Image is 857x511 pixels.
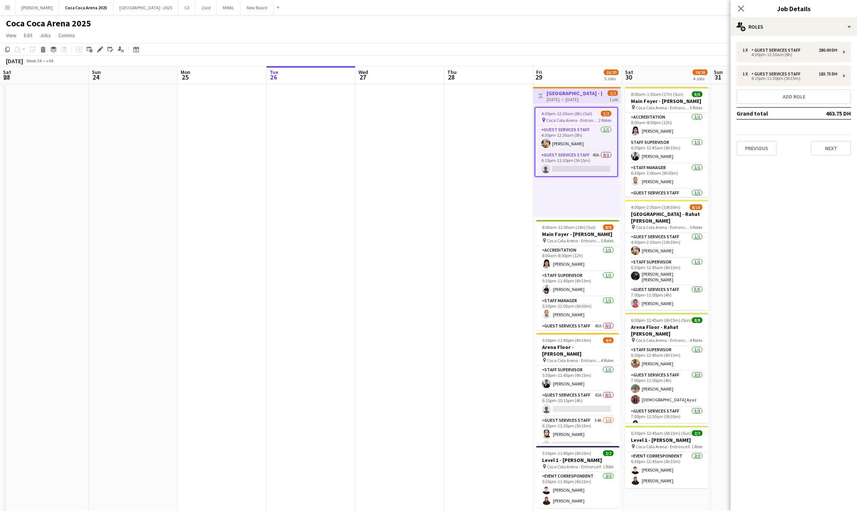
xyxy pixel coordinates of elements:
[535,126,617,151] app-card-role: Guest Services Staff1/14:30pm-12:30am (8h)[PERSON_NAME]
[625,437,708,443] h3: Level 1 - [PERSON_NAME]
[601,238,613,243] span: 5 Roles
[268,73,278,81] span: 26
[804,107,851,119] td: 463.75 DH
[536,322,619,347] app-card-role: Guest Services Staff45A0/16:15pm-10:15pm (4h)
[536,416,619,452] app-card-role: Guest Services Staff54A1/26:15pm-11:30pm (5h15m)[PERSON_NAME]
[547,464,602,469] span: Coca Cola Arena - Entrance F
[180,73,190,81] span: 25
[731,4,857,13] h3: Job Details
[742,53,837,56] div: 4:30pm-12:30am (8h)
[737,107,804,119] td: Grand total
[536,344,619,357] h3: Arena Floor - [PERSON_NAME]
[751,71,803,77] div: Guest Services Staff
[625,164,708,189] app-card-role: Staff Manager1/16:30pm-1:00am (6h30m)[PERSON_NAME]
[357,73,368,81] span: 27
[270,69,278,75] span: Tue
[742,71,751,77] div: 1 x
[625,407,708,454] app-card-role: Guest Services Staff3/37:00pm-12:30am (5h30m)[PERSON_NAME]
[542,337,591,343] span: 5:30pm-11:45pm (6h15m)
[3,69,11,75] span: Sat
[636,224,690,230] span: Coca Cola Arena - Entrance F
[625,346,708,371] app-card-role: Staff Supervisor1/16:30pm-12:45am (6h15m)[PERSON_NAME]
[55,30,78,40] a: Comms
[631,91,683,97] span: 8:00am-1:00am (17h) (Sun)
[608,90,618,96] span: 1/2
[446,73,457,81] span: 28
[535,151,617,176] app-card-role: Guest Services Staff40A0/16:15pm-11:30pm (5h15m)
[625,211,708,224] h3: [GEOGRAPHIC_DATA] - Rahat [PERSON_NAME]
[625,189,708,214] app-card-role: Guest Services Staff1/17:00pm-11:00pm (4h)
[625,426,708,488] app-job-card: 6:30pm-12:45am (6h15m) (Sun)2/2Level 1 - [PERSON_NAME] Coca Cola Arena - Entrance F1 RoleEvent Co...
[21,30,35,40] a: Edit
[536,271,619,297] app-card-role: Staff Supervisor1/15:30pm-11:45pm (6h15m)[PERSON_NAME]
[536,446,619,508] app-job-card: 5:30pm-11:45pm (6h15m)2/2Level 1 - [PERSON_NAME] Coca Cola Arena - Entrance F1 RoleEvent Correspo...
[547,358,601,363] span: Coca Cola Arena - Entrance F
[625,69,633,75] span: Sat
[713,73,723,81] span: 31
[196,0,217,15] button: Zaid
[2,73,11,81] span: 23
[37,30,54,40] a: Jobs
[625,371,708,407] app-card-role: Guest Services Staff2/27:00pm-11:00pm (4h)[PERSON_NAME][DEMOGRAPHIC_DATA] Ayaz
[542,224,596,230] span: 8:00am-12:00am (16h) (Sat)
[692,430,702,436] span: 2/2
[742,48,751,53] div: 1 x
[546,117,599,123] span: Coca Cola Arena - Entrance F
[690,105,702,110] span: 5 Roles
[92,69,101,75] span: Sun
[625,313,708,423] app-job-card: 6:30pm-12:45am (6h15m) (Sun)8/8Arena Floor - Rahat [PERSON_NAME] Coca Cola Arena - Entrance F4 Ro...
[181,69,190,75] span: Mon
[358,69,368,75] span: Wed
[604,69,619,75] span: 16/20
[599,117,611,123] span: 2 Roles
[536,69,542,75] span: Fri
[603,450,613,456] span: 2/2
[690,204,702,210] span: 8/10
[625,87,708,197] div: 8:00am-1:00am (17h) (Sun)6/6Main Foyer - [PERSON_NAME] Coca Cola Arena - Entrance F5 RolesAccredi...
[601,358,613,363] span: 4 Roles
[625,98,708,104] h3: Main Foyer - [PERSON_NAME]
[731,18,857,36] div: Roles
[604,76,618,81] div: 5 Jobs
[46,58,53,64] div: +04
[536,472,619,508] app-card-role: Event Correspondent2/25:30pm-11:45pm (6h15m)[PERSON_NAME][PERSON_NAME]
[690,224,702,230] span: 5 Roles
[3,30,19,40] a: View
[547,238,601,243] span: Coca Cola Arena - Entrance F
[625,113,708,138] app-card-role: Accreditation1/18:00am-8:00pm (12h)[PERSON_NAME]
[625,138,708,164] app-card-role: Staff Supervisor1/16:30pm-12:45am (6h15m)[PERSON_NAME]
[625,285,708,356] app-card-role: Guest Services Staff5/57:00pm-11:00pm (4h)[PERSON_NAME][PERSON_NAME] El [PERSON_NAME]
[819,71,837,77] div: 183.75 DH
[536,457,619,463] h3: Level 1 - [PERSON_NAME]
[737,89,851,104] button: Add role
[6,18,91,29] h1: Coca Coca Arena 2025
[536,246,619,271] app-card-role: Accreditation1/18:00am-8:00pm (12h)[PERSON_NAME]
[535,73,542,81] span: 29
[59,0,113,15] button: Coca Coca Arena 2025
[636,444,690,449] span: Coca Cola Arena - Entrance F
[751,48,803,53] div: Guest Services Staff
[241,0,274,15] button: New Board
[536,220,619,330] app-job-card: 8:00am-12:00am (16h) (Sat)8/9Main Foyer - [PERSON_NAME] Coca Cola Arena - Entrance F5 RolesAccred...
[536,391,619,416] app-card-role: Guest Services Staff42A0/16:15pm-10:15pm (4h)
[24,32,32,39] span: Edit
[636,337,690,343] span: Coca Cola Arena - Entrance F
[40,32,51,39] span: Jobs
[692,91,702,97] span: 6/6
[547,97,602,102] div: [DATE] → [DATE]
[113,0,178,15] button: [GEOGRAPHIC_DATA] - 2025
[6,57,23,65] div: [DATE]
[737,141,777,156] button: Previous
[631,430,692,436] span: 6:30pm-12:45am (6h15m) (Sun)
[217,0,241,15] button: MIRAL
[625,200,708,310] app-job-card: 4:00pm-2:30am (10h30m) (Sun)8/10[GEOGRAPHIC_DATA] - Rahat [PERSON_NAME] Coca Cola Arena - Entranc...
[6,32,16,39] span: View
[536,333,619,443] div: 5:30pm-11:45pm (6h15m)4/6Arena Floor - [PERSON_NAME] Coca Cola Arena - Entrance F4 RolesStaff Sup...
[603,224,613,230] span: 8/9
[625,452,708,488] app-card-role: Event Correspondent2/26:30pm-12:45am (6h15m)[PERSON_NAME][PERSON_NAME]
[536,366,619,391] app-card-role: Staff Supervisor1/15:30pm-11:45pm (6h15m)[PERSON_NAME]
